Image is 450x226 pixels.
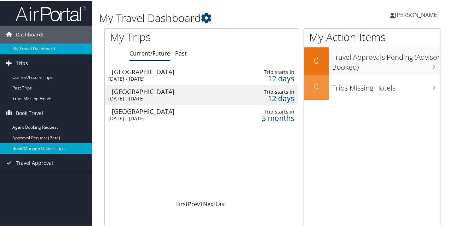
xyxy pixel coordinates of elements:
div: [GEOGRAPHIC_DATA] [112,108,212,114]
div: [DATE] - [DATE] [108,75,208,81]
span: Dashboards [16,25,45,43]
div: [DATE] - [DATE] [108,115,208,121]
a: Next [203,199,215,207]
h2: 0 [304,80,329,92]
span: Trips [16,54,28,71]
div: 12 days [234,75,294,81]
div: Trip starts in [234,108,294,114]
div: Trip starts in [234,88,294,94]
div: Trip starts in [234,68,294,75]
span: [PERSON_NAME] [395,10,439,18]
div: 12 days [234,94,294,101]
a: [PERSON_NAME] [390,4,446,25]
h1: My Travel Dashboard [99,10,330,25]
h3: Travel Approvals Pending (Advisor Booked) [332,48,440,71]
a: 1 [200,199,203,207]
span: Travel Approval [16,153,53,171]
a: Past [175,49,187,57]
a: Current/Future [129,49,170,57]
h2: 0 [304,54,329,66]
div: [GEOGRAPHIC_DATA] [112,88,212,94]
a: Last [215,199,226,207]
div: 3 months [234,114,294,121]
a: Prev [188,199,200,207]
div: [GEOGRAPHIC_DATA] [112,68,212,74]
h1: My Trips [110,29,212,44]
a: 0Travel Approvals Pending (Advisor Booked) [304,47,440,74]
h3: Trips Missing Hotels [332,79,440,92]
a: First [176,199,188,207]
span: Book Travel [16,104,43,121]
a: 0Trips Missing Hotels [304,74,440,99]
div: [DATE] - [DATE] [108,95,208,101]
img: airportal-logo.png [16,5,86,21]
h1: My Action Items [304,29,440,44]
